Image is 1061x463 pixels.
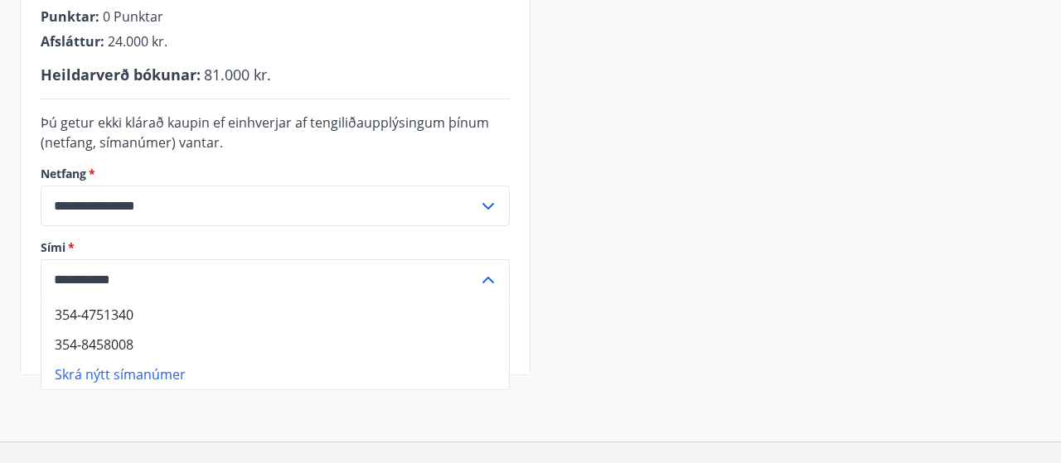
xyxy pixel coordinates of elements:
[41,330,509,359] li: 354-8458008
[41,166,510,182] label: Netfang
[41,359,509,389] li: Skrá nýtt símanúmer
[103,7,163,26] span: 0 Punktar
[41,113,489,152] span: Þú getur ekki klárað kaupin ef einhverjar af tengiliðaupplýsingum þínum (netfang, símanúmer) vantar.
[41,65,201,84] span: Heildarverð bókunar :
[41,239,510,256] label: Sími
[204,65,271,84] span: 81.000 kr.
[41,7,99,26] span: Punktar :
[41,300,509,330] li: 354-4751340
[108,32,167,51] span: 24.000 kr.
[41,32,104,51] span: Afsláttur :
